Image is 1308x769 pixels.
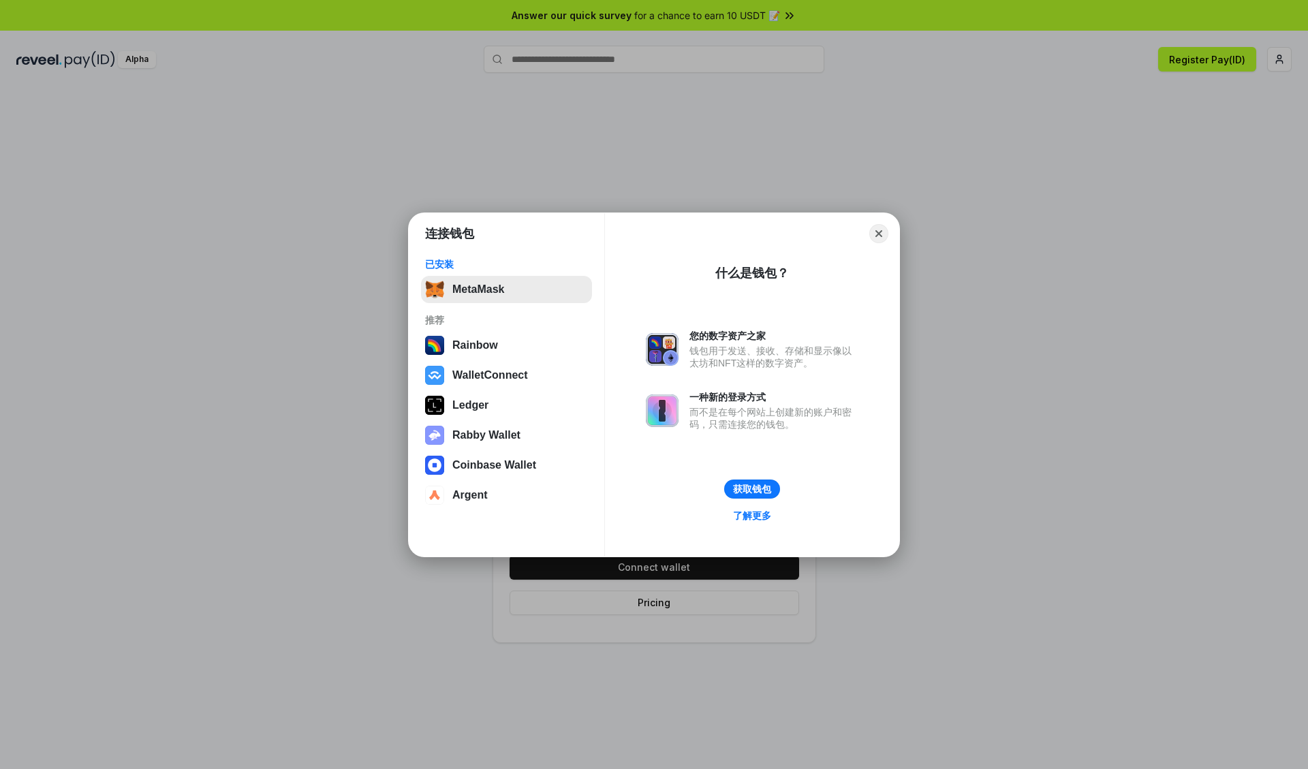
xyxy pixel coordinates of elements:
[725,507,779,524] a: 了解更多
[646,394,679,427] img: svg+xml,%3Csvg%20xmlns%3D%22http%3A%2F%2Fwww.w3.org%2F2000%2Fsvg%22%20fill%3D%22none%22%20viewBox...
[421,362,592,389] button: WalletConnect
[452,283,504,296] div: MetaMask
[452,429,520,441] div: Rabby Wallet
[425,486,444,505] img: svg+xml,%3Csvg%20width%3D%2228%22%20height%3D%2228%22%20viewBox%3D%220%200%2028%2028%22%20fill%3D...
[689,406,858,430] div: 而不是在每个网站上创建新的账户和密码，只需连接您的钱包。
[452,459,536,471] div: Coinbase Wallet
[421,332,592,359] button: Rainbow
[724,480,780,499] button: 获取钱包
[733,509,771,522] div: 了解更多
[421,482,592,509] button: Argent
[425,426,444,445] img: svg+xml,%3Csvg%20xmlns%3D%22http%3A%2F%2Fwww.w3.org%2F2000%2Fsvg%22%20fill%3D%22none%22%20viewBox...
[689,330,858,342] div: 您的数字资产之家
[421,452,592,479] button: Coinbase Wallet
[425,258,588,270] div: 已安装
[452,339,498,351] div: Rainbow
[689,345,858,369] div: 钱包用于发送、接收、存储和显示像以太坊和NFT这样的数字资产。
[869,224,888,243] button: Close
[733,483,771,495] div: 获取钱包
[452,489,488,501] div: Argent
[421,422,592,449] button: Rabby Wallet
[425,396,444,415] img: svg+xml,%3Csvg%20xmlns%3D%22http%3A%2F%2Fwww.w3.org%2F2000%2Fsvg%22%20width%3D%2228%22%20height%3...
[452,399,488,411] div: Ledger
[425,366,444,385] img: svg+xml,%3Csvg%20width%3D%2228%22%20height%3D%2228%22%20viewBox%3D%220%200%2028%2028%22%20fill%3D...
[715,265,789,281] div: 什么是钱包？
[689,391,858,403] div: 一种新的登录方式
[425,280,444,299] img: svg+xml,%3Csvg%20fill%3D%22none%22%20height%3D%2233%22%20viewBox%3D%220%200%2035%2033%22%20width%...
[421,276,592,303] button: MetaMask
[425,456,444,475] img: svg+xml,%3Csvg%20width%3D%2228%22%20height%3D%2228%22%20viewBox%3D%220%200%2028%2028%22%20fill%3D...
[421,392,592,419] button: Ledger
[646,333,679,366] img: svg+xml,%3Csvg%20xmlns%3D%22http%3A%2F%2Fwww.w3.org%2F2000%2Fsvg%22%20fill%3D%22none%22%20viewBox...
[425,314,588,326] div: 推荐
[425,336,444,355] img: svg+xml,%3Csvg%20width%3D%22120%22%20height%3D%22120%22%20viewBox%3D%220%200%20120%20120%22%20fil...
[425,225,474,242] h1: 连接钱包
[452,369,528,381] div: WalletConnect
